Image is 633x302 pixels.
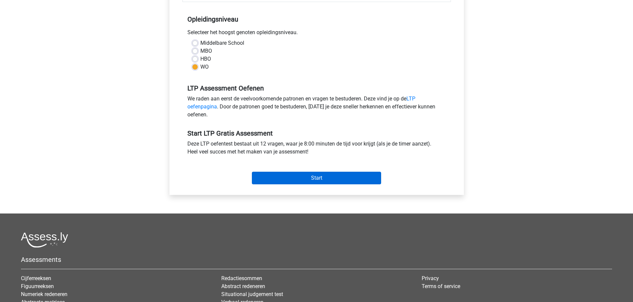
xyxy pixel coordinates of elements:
[21,275,51,281] a: Cijferreeksen
[187,13,446,26] h5: Opleidingsniveau
[21,256,612,264] h5: Assessments
[182,140,451,158] div: Deze LTP oefentest bestaat uit 12 vragen, waar je 8:00 minuten de tijd voor krijgt (als je de tim...
[21,232,68,248] img: Assessly logo
[200,47,212,55] label: MBO
[221,283,265,289] a: Abstract redeneren
[422,283,460,289] a: Terms of service
[200,63,209,71] label: WO
[21,283,54,289] a: Figuurreeksen
[422,275,439,281] a: Privacy
[187,84,446,92] h5: LTP Assessment Oefenen
[221,275,262,281] a: Redactiesommen
[252,172,381,184] input: Start
[21,291,67,297] a: Numeriek redeneren
[200,55,211,63] label: HBO
[182,29,451,39] div: Selecteer het hoogst genoten opleidingsniveau.
[200,39,244,47] label: Middelbare School
[187,129,446,137] h5: Start LTP Gratis Assessment
[221,291,283,297] a: Situational judgement test
[182,95,451,121] div: We raden aan eerst de veelvoorkomende patronen en vragen te bestuderen. Deze vind je op de . Door...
